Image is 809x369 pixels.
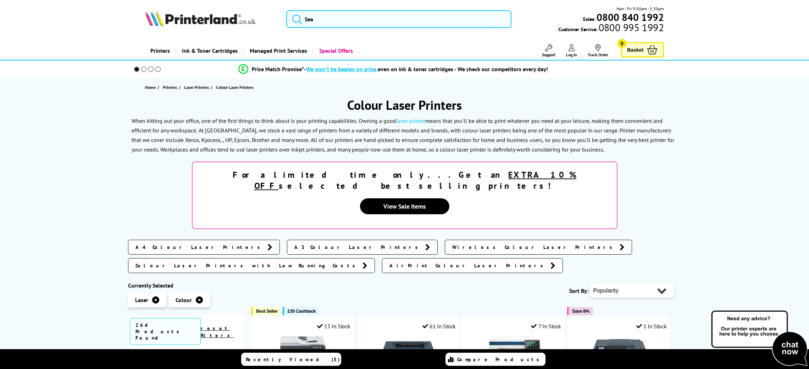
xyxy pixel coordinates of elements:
[163,84,177,91] span: Printers
[616,5,664,12] span: Mon - Fri 9:00am - 5:30pm
[569,287,588,294] span: Sort By:
[128,258,375,273] a: Colour Laser Printers with Low Running Costs
[130,318,201,345] span: 264 Products Found
[246,356,340,363] span: Recently Viewed (5)
[566,52,577,57] span: Log In
[252,66,304,73] span: Price Match Promise*
[163,84,179,91] a: Printers
[306,66,378,73] span: We won’t be beaten on price,
[588,44,608,57] a: Track Order
[176,296,192,303] span: Colour
[567,307,593,315] button: Save 8%
[566,44,577,57] a: Log In
[621,42,664,57] a: Basket 0
[283,307,319,315] button: £35 Cashback
[304,66,548,73] div: - even on ink & toner cartridges - We check our competitors every day!
[254,169,577,191] u: EXTRA 10% OFF
[572,308,589,314] span: Save 8%
[128,240,280,255] a: A4 Colour Laser Printers
[135,296,148,303] span: Laser
[286,10,511,28] input: Sea
[145,84,157,91] a: Home
[124,63,663,75] li: modal_Promise
[128,282,244,289] div: Currently Selected
[184,84,211,91] a: Laser Printers
[312,42,358,60] a: Special Offers
[452,244,616,251] span: Wireless Colour Laser Printers
[531,323,561,330] div: 7 In Stock
[145,11,256,26] img: Printerland Logo
[317,323,350,330] div: 15 In Stock
[542,52,555,57] span: Support
[617,39,626,48] span: 0
[558,24,664,33] span: Customer Service:
[132,127,671,143] p: At [GEOGRAPHIC_DATA], we stock a vast range of printers from a variety of different models and br...
[233,169,576,191] strong: For a limited time only...Get an selected best selling printers!
[542,44,555,57] a: Support
[360,198,449,214] a: View Sale Items
[216,85,254,90] span: Colour Laser Printers
[145,42,175,60] a: Printers
[128,97,681,113] h1: Colour Laser Printers
[457,356,543,363] span: Compare Products
[243,42,312,60] a: Managed Print Services
[583,16,595,22] span: Sales:
[445,353,545,366] a: Compare Products
[710,310,809,368] img: Open Live Chat window
[201,325,234,339] a: reset filters
[241,353,341,366] a: Recently Viewed (5)
[256,308,278,314] span: Best Seller
[287,240,438,255] a: A3 Colour Laser Printers
[627,45,643,55] span: Basket
[175,42,243,60] a: Ink & Toner Cartridges
[132,136,674,153] p: All of our printers are hand-picked to ensure complete satisfaction for home and business users, ...
[598,24,664,31] span: 0800 995 1992
[597,11,664,24] b: 0800 840 1992
[251,307,281,315] button: Best Seller
[145,11,277,28] a: Printerland Logo
[422,323,456,330] div: 61 In Stock
[636,323,667,330] div: 1 In Stock
[382,258,563,273] a: AirPrint Colour Laser Printers
[294,244,422,251] span: A3 Colour Laser Printers
[182,42,238,60] span: Ink & Toner Cartridges
[445,240,632,255] a: Wireless Colour Laser Printers
[135,244,264,251] span: A4 Colour Laser Printers
[288,308,316,314] span: £35 Cashback
[132,117,663,134] p: When kitting out your office, one of the first things to think about is your printing capabilitie...
[389,262,547,269] span: AirPrint Colour Laser Printers
[135,262,359,269] span: Colour Laser Printers with Low Running Costs
[184,84,209,91] span: Laser Printers
[396,117,425,124] a: laser printer
[595,14,664,21] a: 0800 840 1992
